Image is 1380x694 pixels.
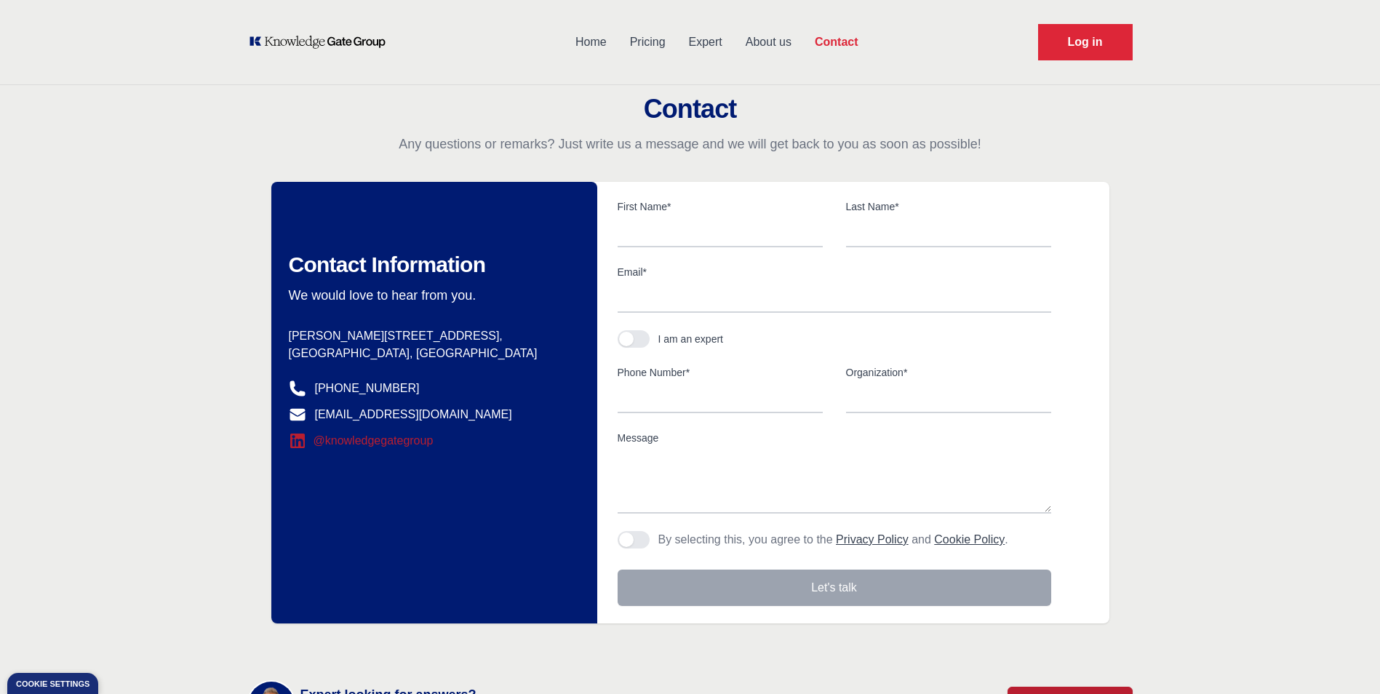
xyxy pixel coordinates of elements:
button: Let's talk [618,570,1051,606]
label: Last Name* [846,199,1051,214]
a: Home [564,23,618,61]
a: Cookie Policy [934,533,1005,546]
p: By selecting this, you agree to the and . [658,531,1008,549]
a: Pricing [618,23,677,61]
iframe: Chat Widget [1307,624,1380,694]
h2: Contact Information [289,252,562,278]
div: I am an expert [658,332,724,346]
a: [PHONE_NUMBER] [315,380,420,397]
p: [GEOGRAPHIC_DATA], [GEOGRAPHIC_DATA] [289,345,562,362]
p: We would love to hear from you. [289,287,562,304]
p: [PERSON_NAME][STREET_ADDRESS], [289,327,562,345]
a: About us [734,23,803,61]
label: Message [618,431,1051,445]
div: Cookie settings [16,680,89,688]
a: [EMAIL_ADDRESS][DOMAIN_NAME] [315,406,512,423]
a: Contact [803,23,870,61]
a: Expert [677,23,734,61]
label: First Name* [618,199,823,214]
label: Organization* [846,365,1051,380]
a: Privacy Policy [836,533,909,546]
label: Email* [618,265,1051,279]
label: Phone Number* [618,365,823,380]
a: KOL Knowledge Platform: Talk to Key External Experts (KEE) [248,35,396,49]
a: @knowledgegategroup [289,432,434,450]
a: Request Demo [1038,24,1133,60]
